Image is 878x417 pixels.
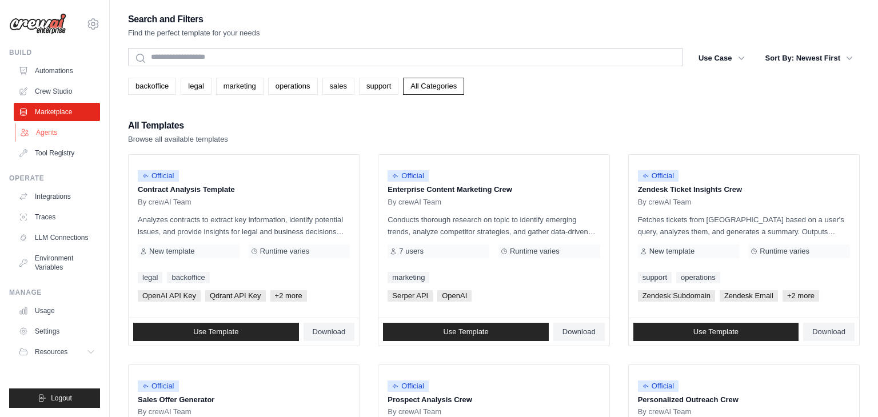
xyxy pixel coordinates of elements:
[388,198,441,207] span: By crewAI Team
[216,78,264,95] a: marketing
[388,214,600,238] p: Conducts thorough research on topic to identify emerging trends, analyze competitor strategies, a...
[9,13,66,35] img: Logo
[437,290,472,302] span: OpenAI
[35,347,67,356] span: Resources
[138,184,350,195] p: Contract Analysis Template
[9,288,100,297] div: Manage
[9,174,100,183] div: Operate
[14,228,100,247] a: LLM Connections
[638,198,692,207] span: By crewAI Team
[388,170,429,182] span: Official
[638,184,850,195] p: Zendesk Ticket Insights Crew
[128,134,228,145] p: Browse all available templates
[138,170,179,182] span: Official
[359,78,398,95] a: support
[388,290,433,302] span: Serper API
[9,48,100,57] div: Build
[553,323,605,341] a: Download
[167,272,209,283] a: backoffice
[9,388,100,408] button: Logout
[14,208,100,226] a: Traces
[15,123,101,142] a: Agents
[14,82,100,101] a: Crew Studio
[14,343,100,361] button: Resources
[193,327,238,336] span: Use Template
[783,290,819,302] span: +2 more
[403,78,464,95] a: All Categories
[443,327,488,336] span: Use Template
[138,290,201,302] span: OpenAI API Key
[638,170,679,182] span: Official
[14,103,100,121] a: Marketplace
[14,187,100,206] a: Integrations
[649,247,695,256] span: New template
[270,290,307,302] span: +2 more
[128,27,260,39] p: Find the perfect template for your needs
[14,144,100,162] a: Tool Registry
[51,394,72,403] span: Logout
[138,394,350,406] p: Sales Offer Generator
[133,323,299,341] a: Use Template
[128,118,228,134] h2: All Templates
[138,198,191,207] span: By crewAI Team
[633,323,799,341] a: Use Template
[128,78,176,95] a: backoffice
[138,272,162,283] a: legal
[268,78,318,95] a: operations
[693,327,739,336] span: Use Template
[14,302,100,320] a: Usage
[399,247,424,256] span: 7 users
[128,11,260,27] h2: Search and Filters
[812,327,845,336] span: Download
[638,214,850,238] p: Fetches tickets from [GEOGRAPHIC_DATA] based on a user's query, analyzes them, and generates a su...
[510,247,560,256] span: Runtime varies
[388,407,441,416] span: By crewAI Team
[383,323,549,341] a: Use Template
[14,322,100,340] a: Settings
[638,394,850,406] p: Personalized Outreach Crew
[181,78,211,95] a: legal
[260,247,310,256] span: Runtime varies
[638,290,715,302] span: Zendesk Subdomain
[388,184,600,195] p: Enterprise Content Marketing Crew
[638,407,692,416] span: By crewAI Team
[313,327,346,336] span: Download
[638,380,679,392] span: Official
[760,247,809,256] span: Runtime varies
[388,380,429,392] span: Official
[803,323,855,341] a: Download
[138,380,179,392] span: Official
[759,48,860,69] button: Sort By: Newest First
[676,272,720,283] a: operations
[388,272,429,283] a: marketing
[138,407,191,416] span: By crewAI Team
[692,48,752,69] button: Use Case
[388,394,600,406] p: Prospect Analysis Crew
[720,290,778,302] span: Zendesk Email
[205,290,266,302] span: Qdrant API Key
[14,249,100,276] a: Environment Variables
[322,78,354,95] a: sales
[14,62,100,80] a: Automations
[149,247,194,256] span: New template
[138,214,350,238] p: Analyzes contracts to extract key information, identify potential issues, and provide insights fo...
[638,272,672,283] a: support
[562,327,596,336] span: Download
[304,323,355,341] a: Download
